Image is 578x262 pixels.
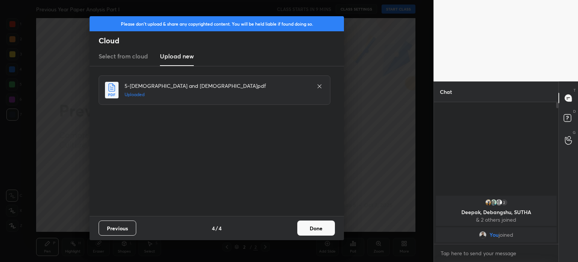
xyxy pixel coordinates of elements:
h2: Cloud [99,36,344,46]
h3: Upload new [160,52,194,61]
img: 3 [485,199,492,206]
button: Previous [99,221,136,236]
p: D [573,109,576,114]
div: Please don't upload & share any copyrighted content. You will be held liable if found doing so. [90,16,344,31]
p: Chat [434,82,458,102]
span: You [490,232,499,238]
h5: Uploaded [125,91,309,98]
h4: / [216,224,218,232]
h4: 5-[DEMOGRAPHIC_DATA] and [DEMOGRAPHIC_DATA]pdf [125,82,309,90]
img: 6c81363fd9c946ef9f20cacf834af72b.jpg [479,231,487,239]
h4: 4 [212,224,215,232]
h4: 4 [219,224,222,232]
span: joined [499,232,513,238]
button: Done [297,221,335,236]
div: 2 [500,199,508,206]
p: & 2 others joined [440,217,552,223]
img: d533608bd1d540319e67d28672a1f727.jpg [490,199,497,206]
p: T [573,87,576,93]
p: Deepak, Debangshu, SUTHA [440,209,552,215]
div: grid [434,194,558,244]
img: default.png [495,199,503,206]
p: G [573,130,576,135]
